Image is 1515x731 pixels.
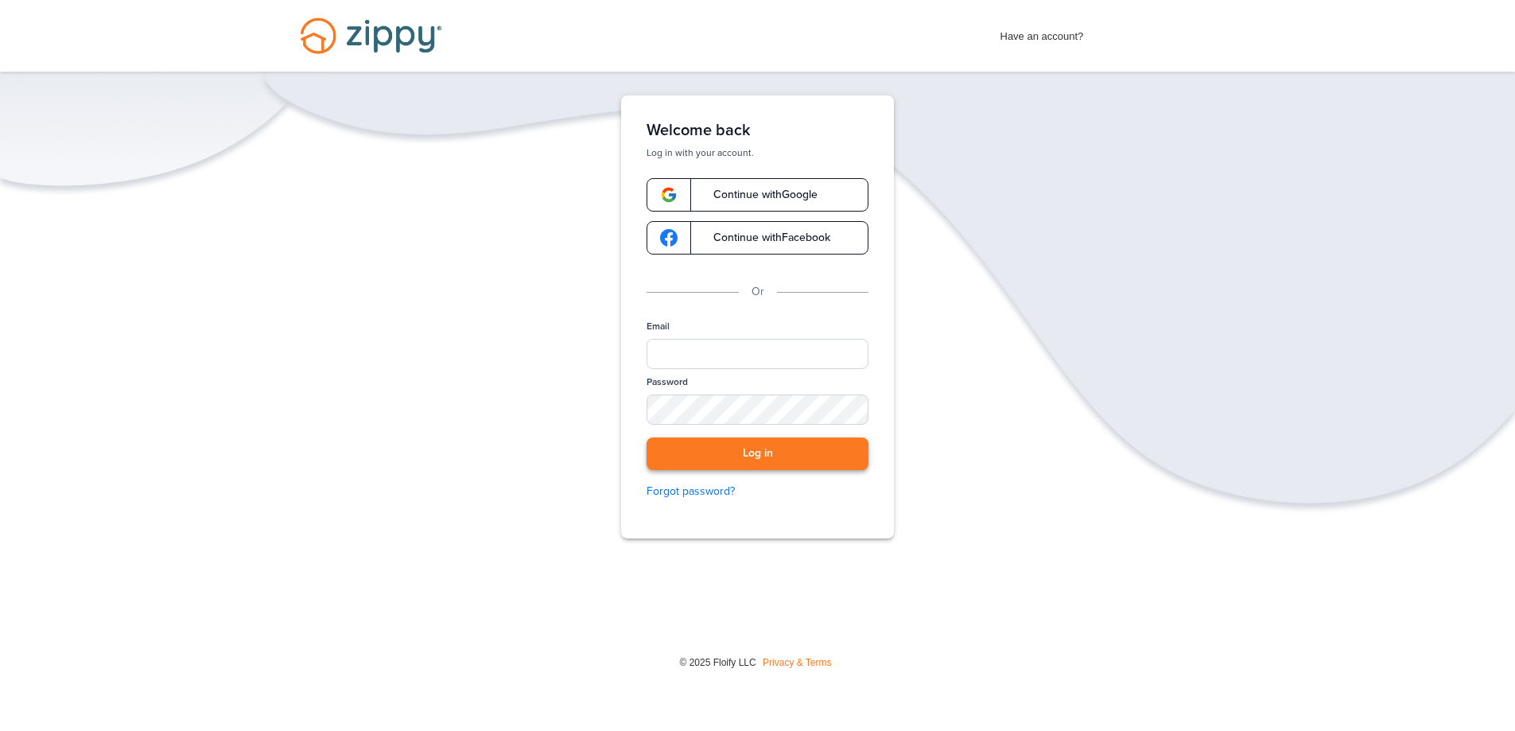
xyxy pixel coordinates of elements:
[660,229,678,247] img: google-logo
[697,189,818,200] span: Continue with Google
[647,483,868,500] a: Forgot password?
[752,283,764,301] p: Or
[647,221,868,255] a: google-logoContinue withFacebook
[1000,20,1084,45] span: Have an account?
[697,232,830,243] span: Continue with Facebook
[647,320,670,333] label: Email
[647,178,868,212] a: google-logoContinue withGoogle
[647,437,868,470] button: Log in
[660,186,678,204] img: google-logo
[647,375,688,389] label: Password
[647,121,868,140] h1: Welcome back
[647,395,868,425] input: Password
[679,657,756,668] span: © 2025 Floify LLC
[647,339,868,369] input: Email
[763,657,831,668] a: Privacy & Terms
[647,146,868,159] p: Log in with your account.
